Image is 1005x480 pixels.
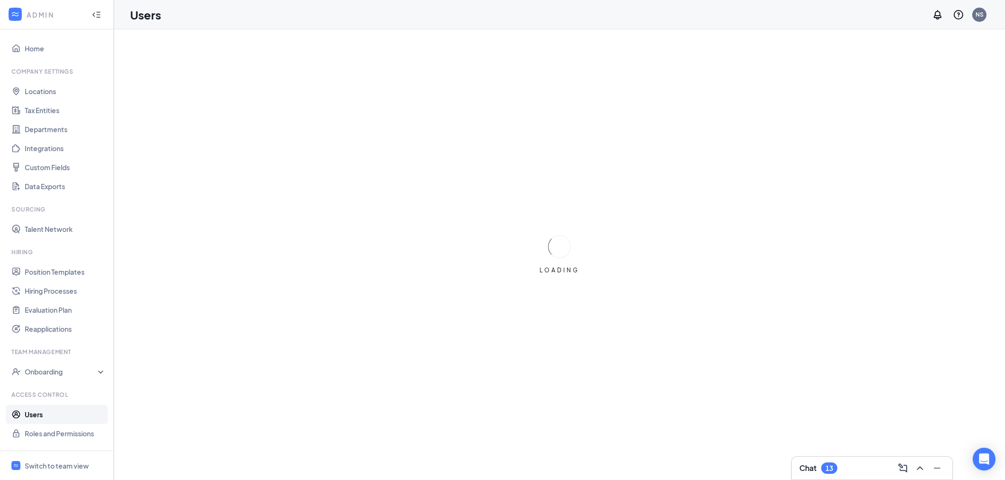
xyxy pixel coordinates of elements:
[11,205,104,213] div: Sourcing
[914,462,926,474] svg: ChevronUp
[11,391,104,399] div: Access control
[11,67,104,76] div: Company Settings
[25,319,106,338] a: Reapplications
[11,367,21,376] svg: UserCheck
[976,10,984,19] div: NS
[25,158,106,177] a: Custom Fields
[11,348,104,356] div: Team Management
[25,120,106,139] a: Departments
[25,405,106,424] a: Users
[25,101,106,120] a: Tax Entities
[92,10,101,19] svg: Collapse
[25,39,106,58] a: Home
[799,463,816,473] h3: Chat
[25,461,89,470] div: Switch to team view
[10,10,20,19] svg: WorkstreamLogo
[25,281,106,300] a: Hiring Processes
[27,10,83,19] div: ADMIN
[25,424,106,443] a: Roles and Permissions
[13,462,19,469] svg: WorkstreamLogo
[11,248,104,256] div: Hiring
[536,266,583,274] div: LOADING
[825,464,833,472] div: 13
[25,220,106,239] a: Talent Network
[912,461,928,476] button: ChevronUp
[25,82,106,101] a: Locations
[897,462,909,474] svg: ComposeMessage
[929,461,945,476] button: Minimize
[25,139,106,158] a: Integrations
[932,9,943,20] svg: Notifications
[25,367,98,376] div: Onboarding
[973,448,996,470] div: Open Intercom Messenger
[931,462,943,474] svg: Minimize
[25,300,106,319] a: Evaluation Plan
[130,7,161,23] h1: Users
[953,9,964,20] svg: QuestionInfo
[25,177,106,196] a: Data Exports
[25,262,106,281] a: Position Templates
[895,461,910,476] button: ComposeMessage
